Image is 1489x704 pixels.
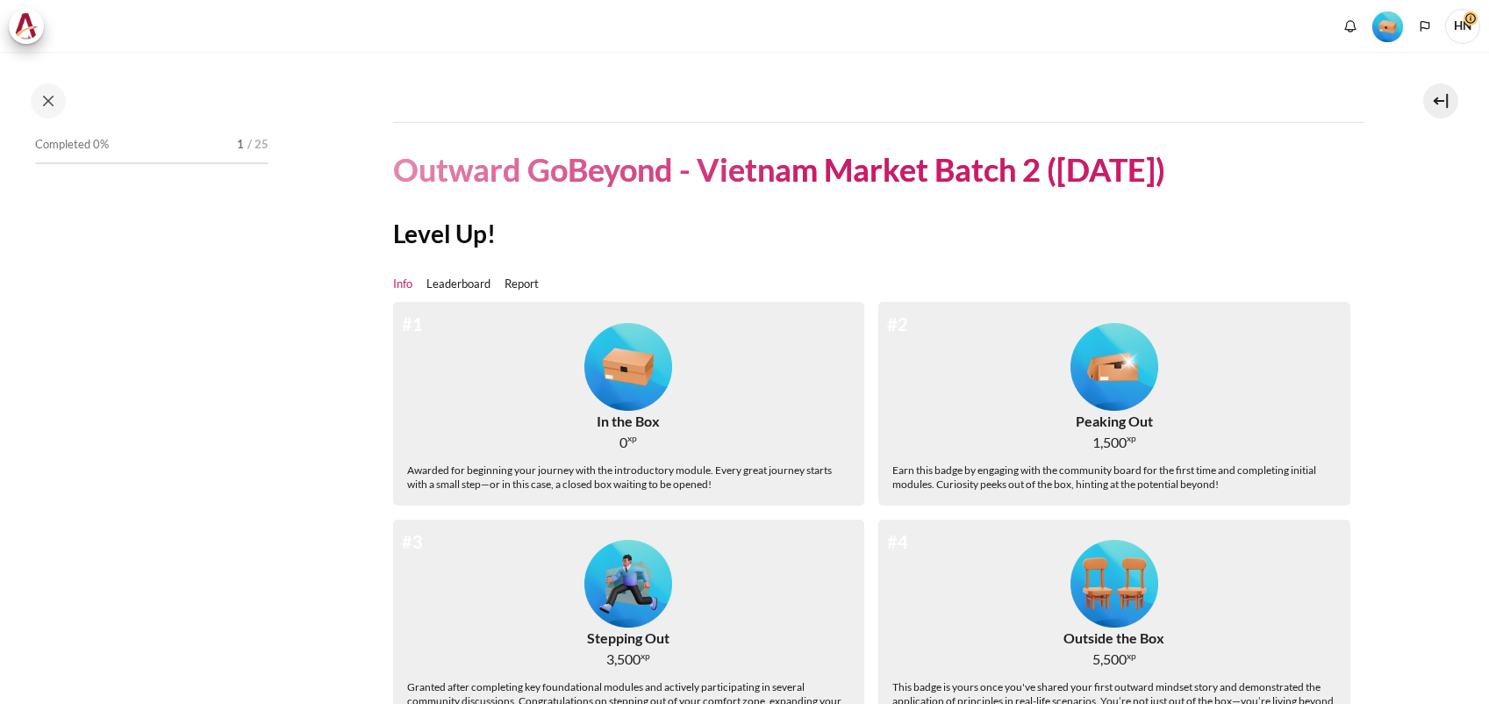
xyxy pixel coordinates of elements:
a: Architeck Architeck [9,9,53,44]
span: 0 [619,432,627,453]
a: Level #1 [1365,10,1410,42]
div: Earn this badge by engaging with the community board for the first time and completing initial mo... [892,463,1336,492]
span: xp [1127,653,1136,659]
a: Leaderboard [426,276,490,293]
img: Level #1 [584,323,672,411]
div: Awarded for beginning your journey with the introductory module. Every great journey starts with ... [407,463,851,492]
span: 3,500 [606,649,641,670]
div: Show notification window with no new notifications [1337,13,1364,40]
div: Outside the Box [1063,628,1164,649]
img: Level #4 [1070,540,1158,628]
span: xp [627,435,637,442]
div: Peaking Out [1076,411,1153,432]
span: xp [1127,435,1136,442]
div: In the Box [597,411,660,432]
img: Level #2 [1070,323,1158,411]
img: Architeck [14,13,39,40]
span: xp [641,653,650,659]
div: Level #1 [584,316,672,411]
div: Stepping Out [587,628,669,649]
a: Completed 0% 1 / 25 [35,133,268,182]
img: Level #3 [584,540,672,628]
div: #4 [887,528,908,555]
a: Info [393,276,412,293]
div: Level #3 [584,534,672,629]
div: #3 [402,528,423,555]
div: #2 [887,311,908,337]
div: Level #2 [1070,316,1158,411]
span: 1 [237,136,244,154]
div: Level #1 [1372,10,1403,42]
a: Report [505,276,539,293]
div: #1 [402,311,423,337]
span: Completed 0% [35,136,109,154]
h2: Level Up! [393,218,1364,249]
span: / 25 [247,136,268,154]
span: HN [1445,9,1480,44]
img: Level #1 [1372,11,1403,42]
h1: Outward GoBeyond - Vietnam Market Batch 2 ([DATE]) [393,149,1165,190]
span: 1,500 [1092,432,1127,453]
a: User menu [1445,9,1480,44]
button: Languages [1412,13,1438,40]
div: Level #4 [1070,534,1158,629]
span: 5,500 [1092,649,1127,670]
